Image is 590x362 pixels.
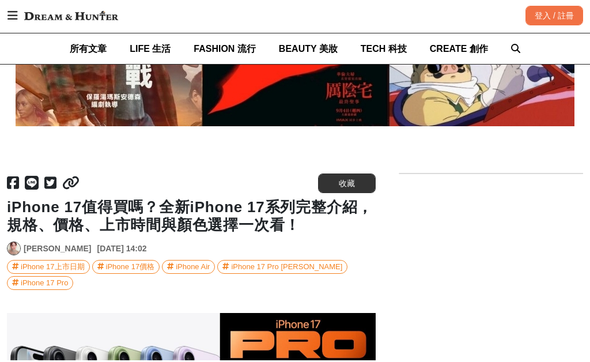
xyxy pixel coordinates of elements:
[194,46,256,55] span: FASHION 流行
[430,35,488,66] a: CREATE 創作
[70,46,107,55] span: 所有文章
[279,46,338,55] span: BEAUTY 美妝
[7,200,376,236] h1: iPhone 17值得買嗎？全新iPhone 17系列完整介紹，規格、價格、上市時間與顏色選擇一次看！
[194,35,256,66] a: FASHION 流行
[279,35,338,66] a: BEAUTY 美妝
[162,262,215,276] a: iPhone Air
[97,244,146,257] div: [DATE] 14:02
[231,262,342,275] div: iPhone 17 Pro [PERSON_NAME]
[525,7,583,27] div: 登入 / 註冊
[7,278,73,292] a: iPhone 17 Pro
[21,262,85,275] div: iPhone 17上市日期
[361,46,407,55] span: TECH 科技
[106,262,155,275] div: iPhone 17價格
[361,35,407,66] a: TECH 科技
[130,46,171,55] span: LIFE 生活
[430,46,488,55] span: CREATE 創作
[7,244,20,257] img: Avatar
[18,7,124,28] img: Dream & Hunter
[21,278,68,291] div: iPhone 17 Pro
[130,35,171,66] a: LIFE 生活
[7,243,21,257] a: Avatar
[24,244,91,257] a: [PERSON_NAME]
[92,262,160,276] a: iPhone 17價格
[176,262,210,275] div: iPhone Air
[7,262,90,276] a: iPhone 17上市日期
[318,175,376,195] button: 收藏
[70,35,107,66] a: 所有文章
[217,262,347,276] a: iPhone 17 Pro [PERSON_NAME]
